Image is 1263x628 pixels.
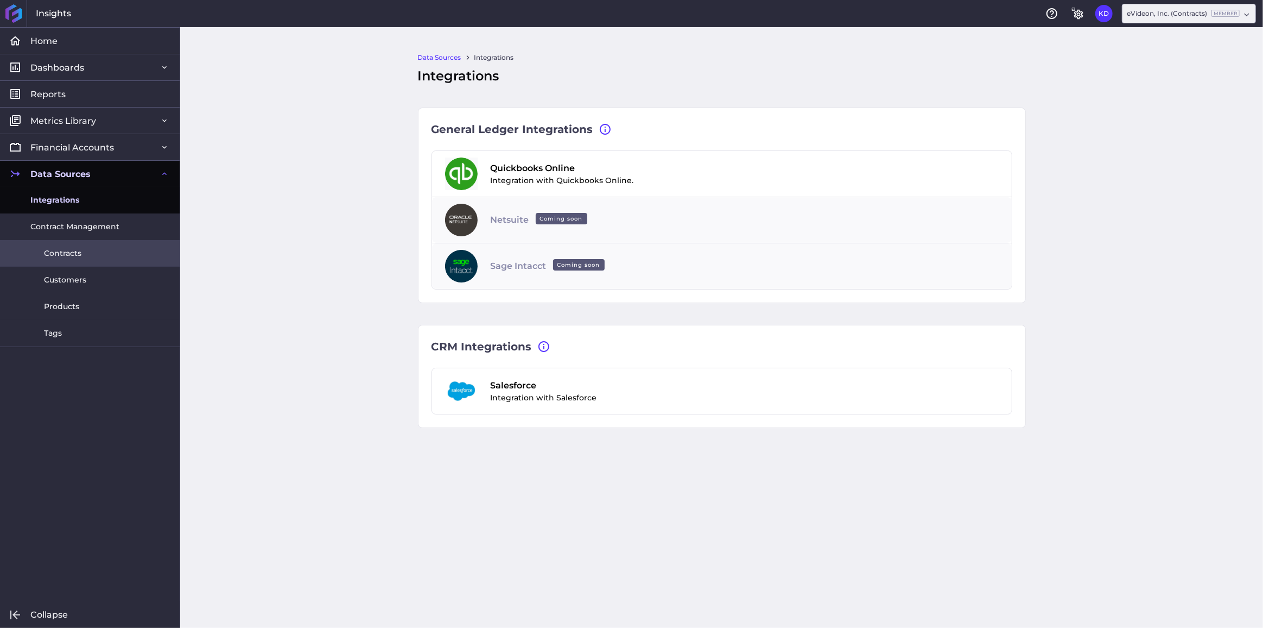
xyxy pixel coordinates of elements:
[30,142,114,153] span: Financial Accounts
[1043,5,1061,22] button: Help
[30,194,79,206] span: Integrations
[491,260,609,273] span: Sage Intacct
[30,609,68,620] span: Collapse
[30,168,91,180] span: Data Sources
[30,221,119,233] span: Contract Management
[431,121,1012,137] div: General Ledger Integrations
[44,248,81,259] span: Contracts
[44,301,79,312] span: Products
[431,338,1012,355] div: CRM Integrations
[491,379,597,404] div: Integration with Salesforce
[491,162,634,175] span: Quickbooks Online
[30,35,58,47] span: Home
[1127,9,1240,18] div: eVideon, Inc. (Contracts)
[418,66,1026,86] div: Integrations
[553,259,605,271] ins: Coming soon
[30,115,96,127] span: Metrics Library
[418,53,461,62] a: Data Sources
[536,213,587,224] ins: Coming soon
[1095,5,1113,22] button: User Menu
[491,213,592,227] span: Netsuite
[491,162,634,186] div: Integration with Quickbooks Online.
[44,328,62,339] span: Tags
[30,89,66,100] span: Reports
[1122,4,1256,23] div: Dropdown select
[44,274,86,286] span: Customers
[30,62,84,73] span: Dashboards
[474,53,514,62] a: Integrations
[1211,10,1240,17] ins: Member
[491,379,597,392] span: Salesforce
[1069,5,1087,22] button: General Settings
